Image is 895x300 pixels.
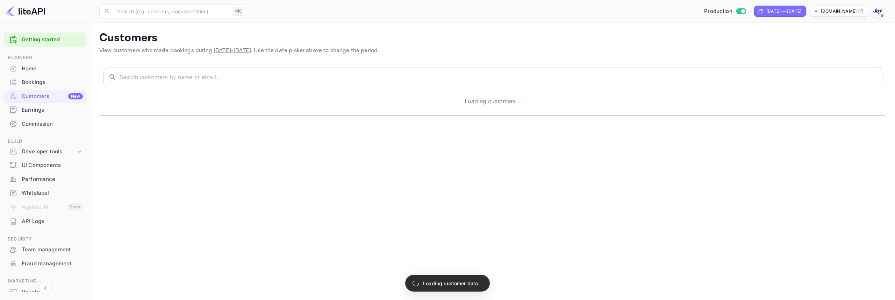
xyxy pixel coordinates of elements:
[22,161,83,169] div: UI Components
[766,8,801,14] div: [DATE] — [DATE]
[4,76,86,89] a: Bookings
[22,217,83,225] div: API Logs
[4,285,86,298] a: Vouchers
[4,159,86,172] a: UI Components
[4,62,86,76] div: Home
[22,175,83,183] div: Performance
[754,6,806,17] div: Click to change the date range period
[22,92,83,100] div: Customers
[4,62,86,75] a: Home
[99,47,379,54] span: View customers who made bookings during . Use the date picker above to change the period.
[22,260,83,268] div: Fraud management
[423,280,482,287] p: Loading customer data...
[113,4,230,18] input: Search (e.g. bookings, documentation)
[4,186,86,199] a: Whitelabel
[4,33,86,47] div: Getting started
[22,148,76,156] div: Developer tools
[4,257,86,270] a: Fraud management
[22,36,83,44] a: Getting started
[22,288,83,296] div: Vouchers
[4,173,86,186] a: Performance
[4,103,86,117] div: Earnings
[120,68,882,87] input: Search customers by name or email...
[22,120,83,128] div: Commission
[4,159,86,172] div: UI Components
[821,8,857,14] p: [DOMAIN_NAME]
[214,47,251,54] span: [DATE] - [DATE]
[22,78,83,86] div: Bookings
[99,31,887,45] p: Customers
[4,186,86,200] div: Whitelabel
[4,138,86,145] span: Build
[4,76,86,89] div: Bookings
[4,173,86,186] div: Performance
[872,6,883,17] img: With Joy
[233,7,243,16] div: ⌘K
[6,6,45,17] img: LiteAPI logo
[4,215,86,228] div: API Logs
[22,189,83,197] div: Whitelabel
[22,65,83,73] div: Home
[4,243,86,256] a: Team management
[4,54,86,62] span: Business
[4,277,86,285] span: Marketing
[22,246,83,254] div: Team management
[4,215,86,228] a: API Logs
[4,90,86,103] div: CustomersNew
[68,93,83,99] div: New
[22,106,83,114] div: Earnings
[701,7,749,15] div: Switch to Sandbox mode
[4,117,86,130] a: Commission
[4,90,86,103] a: CustomersNew
[4,103,86,116] a: Earnings
[465,97,521,105] p: Loading customers...
[4,146,86,158] div: Developer tools
[4,117,86,131] div: Commission
[39,282,52,294] button: Collapse navigation
[704,7,732,15] span: Production
[4,235,86,243] span: Security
